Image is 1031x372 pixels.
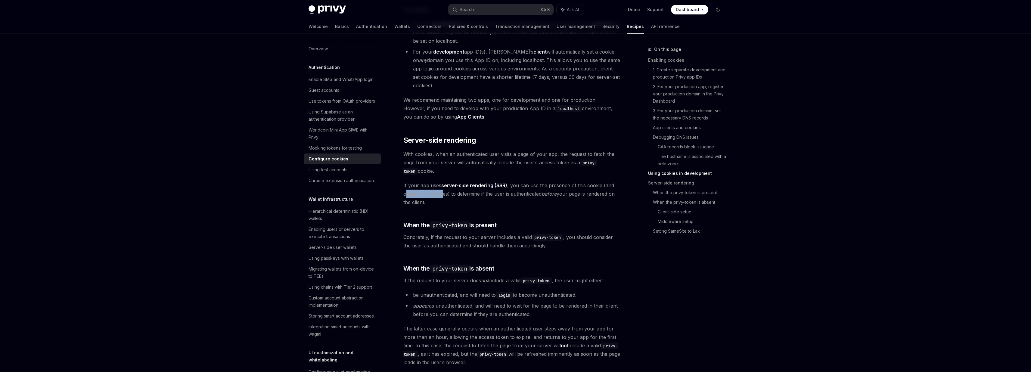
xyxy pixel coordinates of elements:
[304,264,381,282] a: Migrating wallets from on-device to TEEs
[460,6,477,13] div: Search...
[542,191,557,197] em: before
[419,57,427,63] em: any
[653,82,728,106] a: 2. For your production app, register your production domain in the Privy Dashboard
[676,7,699,13] span: Dashboard
[309,177,374,184] div: Chrome extension authentication
[309,294,377,309] div: Custom account abstraction implementation
[304,253,381,264] a: Using passkeys with wallets
[304,107,381,125] a: Using Supabase as an authentication provider
[335,19,349,34] a: Basics
[648,178,728,188] a: Server-side rendering
[309,19,328,34] a: Welcome
[658,207,728,217] a: Client-side setup
[653,123,728,132] a: App clients and cookies
[658,142,728,152] a: CAA records block issuance
[417,19,442,34] a: Connectors
[541,7,550,12] span: Ctrl K
[309,323,377,338] div: Integrating smart accounts with wagmi
[309,284,372,291] div: Using chains with Tier 2 support
[561,343,569,349] strong: not
[304,43,381,54] a: Overview
[304,321,381,339] a: Integrating smart accounts with wagmi
[557,4,583,15] button: Ask AI
[403,276,620,285] span: If the request to your server does include a valid , the user might either:
[441,182,507,188] strong: server-side rendering (SSR)
[653,226,728,236] a: Setting SameSite to Lax
[309,144,362,152] div: Mocking tokens for testing
[309,155,348,163] div: Configure cookies
[309,244,357,251] div: Server-side user wallets
[309,108,377,123] div: Using Supabase as an authentication provider
[309,166,347,173] div: Using test accounts
[627,19,644,34] a: Recipes
[648,169,728,178] a: Using cookies in development
[304,311,381,321] a: Storing smart account addresses
[653,106,728,123] a: 3. For your production domain, set the necessary DNS records
[653,197,728,207] a: When the privy-token is absent
[304,242,381,253] a: Server-side user wallets
[403,221,497,229] span: When the is present
[520,277,552,284] code: privy-token
[658,152,728,169] a: The hostname is associated with a held zone
[653,65,728,82] a: 1. Create separate development and production Privy app IDs
[555,105,582,112] code: localhost
[304,293,381,311] a: Custom account abstraction implementation
[304,164,381,175] a: Using test accounts
[448,4,554,15] button: Search...CtrlK
[304,153,381,164] a: Configure cookies
[477,351,508,358] code: privy-token
[430,221,470,229] code: privy-token
[533,49,547,55] strong: client
[651,19,680,34] a: API reference
[403,150,620,175] span: With cookies, when an authenticated user visits a page of your app, the request to fetch the page...
[430,265,470,273] code: privy-token
[403,324,620,367] span: The latter case generally occurs when an authenticated user steps away from your app for more tha...
[481,277,488,284] em: not
[309,64,340,71] h5: Authentication
[309,98,375,105] div: Use tokens from OAuth providers
[403,264,494,273] span: When the is absent
[648,55,728,65] a: Enabling cookies
[532,234,563,241] code: privy-token
[309,226,377,240] div: Enabling users or servers to execute transactions
[403,302,620,318] li: as unauthenticated, and will need to wait for the page to be rendered in their client before you ...
[309,87,339,94] div: Guest accounts
[304,125,381,143] a: Worldcoin Mini App SIWE with Privy
[403,181,620,206] span: If your app uses , you can use the presence of this cookie (and other Privy cookies) to determine...
[309,5,346,14] img: dark logo
[403,233,620,250] span: Concretely, if the request to your server includes a valid , you should consider the user as auth...
[309,312,374,320] div: Storing smart account addresses
[304,85,381,96] a: Guest accounts
[394,19,410,34] a: Wallets
[304,96,381,107] a: Use tokens from OAuth providers
[304,74,381,85] a: Enable SMS and WhatsApp login
[403,135,476,145] span: Server-side rendering
[309,45,328,52] div: Overview
[433,49,464,55] strong: development
[496,292,513,299] code: login
[713,5,723,14] button: Toggle dark mode
[658,217,728,226] a: Middleware setup
[309,255,364,262] div: Using passkeys with wallets
[567,7,579,13] span: Ask AI
[457,114,484,120] a: App Clients
[495,19,549,34] a: Transaction management
[413,303,429,309] em: appear
[309,265,377,280] div: Migrating wallets from on-device to TEEs
[309,76,374,83] div: Enable SMS and WhatsApp login
[304,224,381,242] a: Enabling users or servers to execute transactions
[647,7,664,13] a: Support
[304,282,381,293] a: Using chains with Tier 2 support
[653,188,728,197] a: When the privy-token is present
[403,48,620,90] li: For your app ID(s), [PERSON_NAME]’s will automatically set a cookie on domain you use this App ID...
[309,208,377,222] div: Hierarchical deterministic (HD) wallets
[557,19,595,34] a: User management
[628,7,640,13] a: Demo
[449,19,488,34] a: Policies & controls
[304,143,381,153] a: Mocking tokens for testing
[602,19,620,34] a: Security
[309,126,377,141] div: Worldcoin Mini App SIWE with Privy
[309,196,353,203] h5: Wallet infrastructure
[671,5,708,14] a: Dashboard
[653,132,728,142] a: Debugging DNS issues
